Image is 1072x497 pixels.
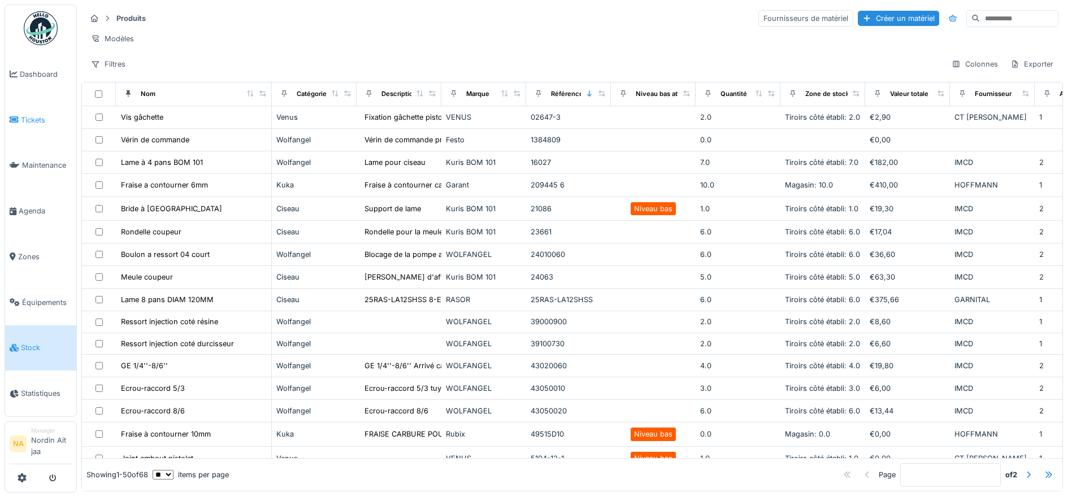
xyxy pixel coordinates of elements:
span: Tiroirs côté établi: 5.0 [785,273,860,281]
div: 02647-3 [531,112,606,123]
span: IMCD [954,273,973,281]
div: Support de lame [364,203,421,214]
span: IMCD [954,204,973,213]
div: 4.0 [700,360,776,371]
div: Fraise a contourner 6mm [121,180,208,190]
span: Tiroirs côté établi: 1.0 [785,204,858,213]
span: IMCD [954,317,973,326]
div: 25RAS-LA12SHSS [531,294,606,305]
div: Créer un matériel [858,11,939,26]
div: 10.0 [700,180,776,190]
div: Niveau bas [634,453,672,464]
div: Nom [141,89,155,99]
div: Modèles [86,30,139,47]
strong: of 2 [1005,469,1017,480]
div: €8,60 [870,316,945,327]
div: 1384809 [531,134,606,145]
div: 5104-12-1 [531,453,606,464]
a: Maintenance [5,143,76,189]
div: Ressort injection coté durcisseur [121,338,234,349]
span: GARNITAL [954,295,990,304]
div: Bride à [GEOGRAPHIC_DATA] [121,203,222,214]
div: Ecrou-raccord 8/6 [364,406,428,416]
div: 6.0 [700,406,776,416]
div: 2.0 [700,112,776,123]
div: 1.0 [700,453,776,464]
span: CT [PERSON_NAME] [954,113,1027,121]
div: Ciseau [276,226,352,237]
div: Wolfangel [276,249,352,260]
span: Magasin: 0.0 [785,430,830,438]
span: Maintenance [22,160,72,171]
div: €6,00 [870,383,945,394]
span: Stock [21,342,72,353]
div: WOLFANGEL [446,360,522,371]
div: Colonnes [947,56,1003,72]
div: Fixation gâchette pistolet [364,112,450,123]
div: WOLFANGEL [446,406,522,416]
div: 6.0 [700,249,776,260]
div: Kuris BOM 101 [446,203,522,214]
div: Vérin de commande principale " DSBC-100-125-PPV... [364,134,550,145]
div: €63,30 [870,272,945,282]
span: IMCD [954,228,973,236]
div: RASOR [446,294,522,305]
div: Fournisseur [975,89,1012,99]
div: Fournisseurs de matériel [758,10,853,27]
img: Badge_color-CXgf-gQk.svg [24,11,58,45]
div: 24010060 [531,249,606,260]
div: 39000900 [531,316,606,327]
div: VENUS [446,112,522,123]
div: Rubix [446,429,522,439]
div: GE 1/4''-8/6'' [121,360,168,371]
span: Tiroirs côté établi: 6.0 [785,228,860,236]
div: Rondelle coupeur [121,226,181,237]
a: Zones [5,234,76,280]
div: 25RAS-LA12SHSS 8-EDGE BLADE / DIAM 120MM [364,294,536,305]
div: WOLFANGEL [446,338,522,349]
div: Lame 8 pans DIAM 120MM [121,294,214,305]
div: €410,00 [870,180,945,190]
div: 2.0 [700,316,776,327]
div: Ecrou-raccord 5/3 tuyaux d'arrivée catalyse [364,383,516,394]
div: Page [879,469,896,480]
div: Valeur totale [890,89,928,99]
div: 43050020 [531,406,606,416]
div: Venus [276,112,352,123]
div: €0,00 [870,429,945,439]
li: NA [10,435,27,452]
div: Ciseau [276,203,352,214]
div: [PERSON_NAME] d'affutage sur ciseau [364,272,501,282]
div: Meule coupeur [121,272,173,282]
div: 43020060 [531,360,606,371]
div: €375,66 [870,294,945,305]
div: WOLFANGEL [446,249,522,260]
div: 0.0 [700,429,776,439]
span: Tickets [21,115,72,125]
div: 3.0 [700,383,776,394]
div: Garant [446,180,522,190]
div: Kuris BOM 101 [446,157,522,168]
a: Stock [5,325,76,371]
div: Joint embout pistolet [121,453,193,464]
div: WOLFANGEL [446,383,522,394]
span: Tiroirs côté établi: 2.0 [785,317,860,326]
div: Lame à 4 pans BOM 101 [121,157,203,168]
div: €0,00 [870,453,945,464]
div: Exporter [1005,56,1058,72]
span: Tiroirs côté établi: 6.0 [785,407,860,415]
div: 24063 [531,272,606,282]
div: VENUS [446,453,522,464]
div: 1.0 [700,203,776,214]
div: €182,00 [870,157,945,168]
span: Statistiques [21,388,72,399]
span: IMCD [954,250,973,259]
div: Ciseau [276,272,352,282]
div: 23661 [531,226,606,237]
div: GE 1/4''-8/6'' Arrivé catalyse [364,360,464,371]
span: IMCD [954,339,973,348]
span: Tiroirs côté établi: 1.0 [785,454,858,463]
a: Tickets [5,97,76,143]
span: IMCD [954,407,973,415]
div: Manager [31,426,72,435]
